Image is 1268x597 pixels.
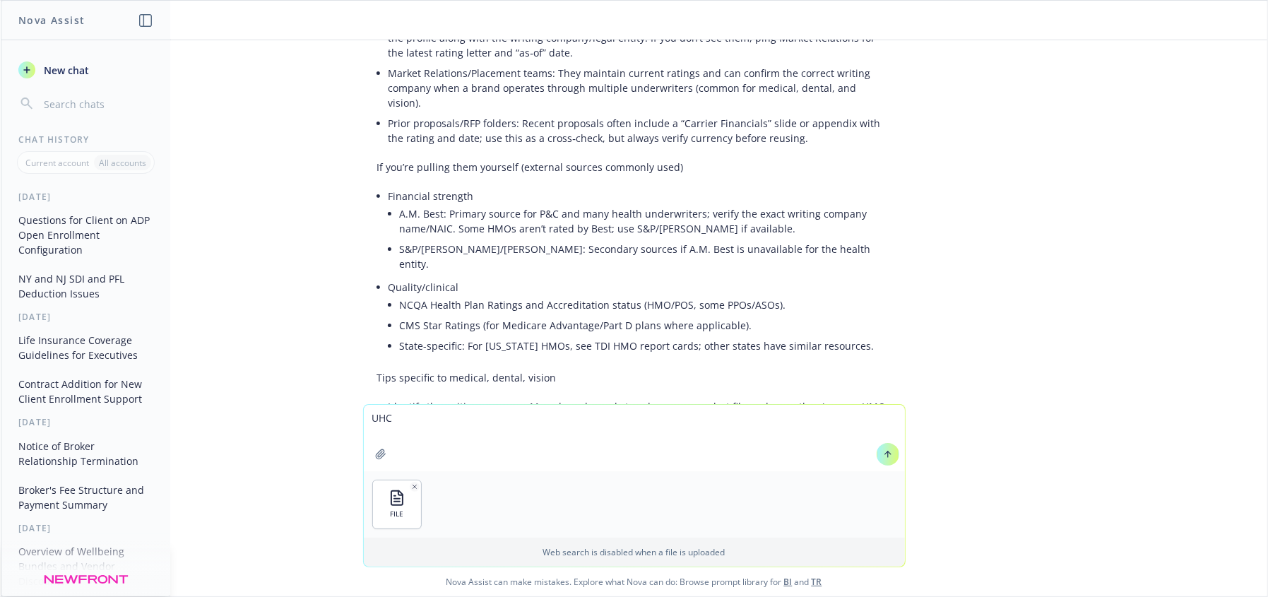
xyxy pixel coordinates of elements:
li: NCQA Health Plan Ratings and Accreditation status (HMO/POS, some PPOs/ASOs). [400,295,891,315]
button: NY and NJ SDI and PFL Deduction Issues [13,267,159,305]
li: A.M. Best: Primary source for P&C and many health underwriters; verify the exact writing company ... [400,203,891,239]
button: Overview of Wellbeing Bundles and Vendor Discounts [13,540,159,593]
p: Tips specific to medical, dental, vision [377,370,891,385]
li: Identify the writing company: Many brands market under one name but file under another (e.g., an ... [389,396,891,432]
p: Current account [25,157,89,169]
li: State-specific: For [US_STATE] HMOs, see TDI HMO report cards; other states have similar resources. [400,336,891,356]
button: Life Insurance Coverage Guidelines for Executives [13,329,159,367]
div: [DATE] [1,416,170,428]
li: Financial strength [389,186,891,277]
div: [DATE] [1,191,170,203]
div: [DATE] [1,522,170,534]
button: Broker's Fee Structure and Payment Summary [13,478,159,516]
div: [DATE] [1,311,170,323]
button: Questions for Client on ADP Open Enrollment Configuration [13,208,159,261]
button: FILE [373,480,421,528]
p: If you’re pulling them yourself (external sources commonly used) [377,160,891,175]
h1: Nova Assist [18,13,85,28]
span: FILE [390,509,403,519]
span: New chat [41,63,89,78]
button: New chat [13,57,159,83]
li: Quality/clinical [389,277,891,359]
p: Web search is disabled when a file is uploaded [372,546,896,558]
textarea: UHC [364,405,905,471]
li: S&P/[PERSON_NAME]/[PERSON_NAME]: Secondary sources if A.M. Best is unavailable for the health ent... [400,239,891,274]
li: Prior proposals/RFP folders: Recent proposals often include a “Carrier Financials” slide or appen... [389,113,891,148]
li: CMS Star Ratings (for Medicare Advantage/Part D plans where applicable). [400,315,891,336]
a: TR [812,576,822,588]
li: Market Relations/Placement teams: They maintain current ratings and can confirm the correct writi... [389,63,891,113]
span: Nova Assist can make mistakes. Explore what Nova can do: Browse prompt library for and [6,567,1262,596]
input: Search chats [41,94,153,114]
p: All accounts [99,157,146,169]
button: Notice of Broker Relationship Termination [13,435,159,473]
div: Chat History [1,134,170,146]
button: Contract Addition for New Client Enrollment Support [13,372,159,410]
a: BI [784,576,793,588]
